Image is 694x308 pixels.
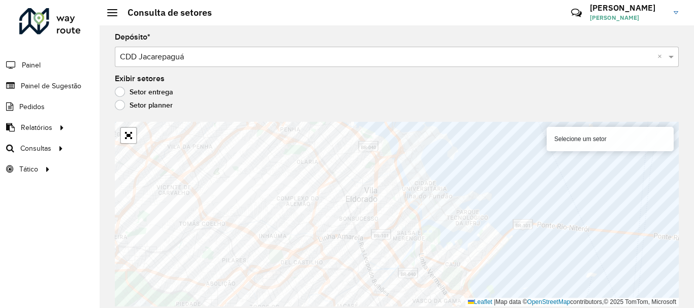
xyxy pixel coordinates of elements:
[565,2,587,24] a: Contato Rápido
[21,81,81,91] span: Painel de Sugestão
[21,122,52,133] span: Relatórios
[19,164,38,175] span: Tático
[115,31,150,43] label: Depósito
[115,100,173,110] label: Setor planner
[657,51,666,63] span: Clear all
[465,298,679,306] div: Map data © contributors,© 2025 TomTom, Microsoft
[121,128,136,143] a: Abrir mapa em tela cheia
[527,298,571,305] a: OpenStreetMap
[22,60,41,71] span: Painel
[590,13,666,22] span: [PERSON_NAME]
[590,3,666,13] h3: [PERSON_NAME]
[20,143,51,154] span: Consultas
[115,73,165,85] label: Exibir setores
[547,127,674,151] div: Selecione um setor
[494,298,495,305] span: |
[19,101,45,112] span: Pedidos
[117,7,212,18] h2: Consulta de setores
[468,298,492,305] a: Leaflet
[115,87,173,97] label: Setor entrega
